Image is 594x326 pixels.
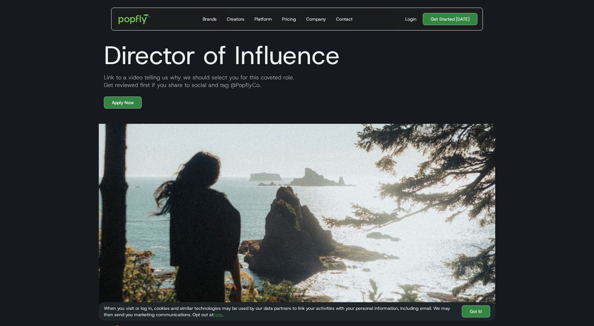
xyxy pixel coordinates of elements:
a: Pricing [280,8,299,30]
div: When you visit or log in, cookies and similar technologies may be used by our data partners to li... [104,305,457,318]
div: Login [405,16,416,22]
div: Link to a video telling us why we should select you for this coveted role. Get reviewed first if ... [99,74,495,89]
a: Brands [200,8,219,30]
a: home [114,10,155,29]
a: Login [403,16,419,22]
div: Brands [203,16,217,22]
h1: Director of Influence [99,40,495,70]
a: Got It! [462,305,490,317]
div: Contact [336,16,353,22]
a: here [213,312,222,317]
a: Platform [252,8,274,30]
a: Company [304,8,328,30]
a: Apply Now [104,96,142,109]
div: Pricing [282,16,296,22]
div: Creators [227,16,244,22]
a: Contact [334,8,355,30]
div: Company [306,16,326,22]
a: Creators [224,8,247,30]
div: Platform [254,16,272,22]
a: Get Started [DATE] [423,13,477,25]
